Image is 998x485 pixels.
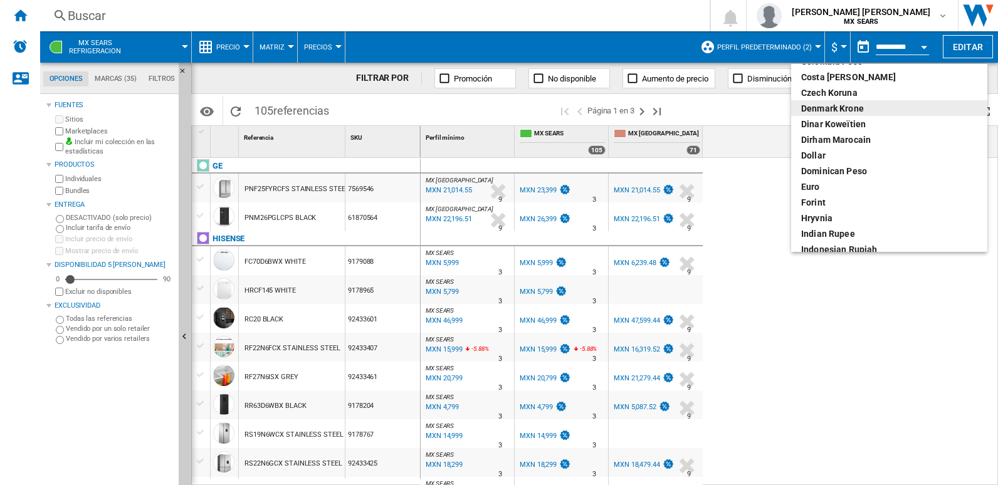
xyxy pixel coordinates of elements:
div: Czech Koruna [801,86,977,99]
div: dollar [801,149,977,162]
div: Denmark Krone [801,102,977,115]
div: dinar koweïtien [801,118,977,130]
div: Indian rupee [801,227,977,240]
div: Hryvnia [801,212,977,224]
div: euro [801,180,977,193]
div: Costa [PERSON_NAME] [801,71,977,83]
div: Dominican peso [801,165,977,177]
div: Forint [801,196,977,209]
div: dirham marocain [801,133,977,146]
div: Indonesian Rupiah [801,243,977,256]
